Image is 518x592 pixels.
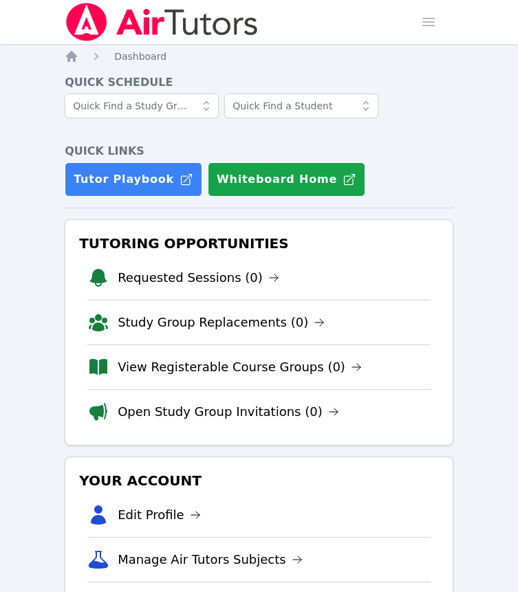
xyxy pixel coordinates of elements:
h4: Quick Links [65,143,453,160]
a: View Registerable Course Groups (0) [118,358,362,377]
h3: Your Account [76,468,442,493]
h4: Quick Schedule [65,74,453,91]
input: Quick Find a Student [224,94,378,118]
a: Tutor Playbook [65,162,202,197]
img: Air Tutors [65,3,259,41]
span: Dashboard [114,51,166,62]
h3: Tutoring Opportunities [76,231,442,256]
input: Quick Find a Study Group [65,94,219,118]
a: Manage Air Tutors Subjects [118,550,303,569]
a: Open Study Group Invitations (0) [118,402,339,421]
nav: Breadcrumb [65,50,453,63]
button: Whiteboard Home [208,162,365,197]
a: Dashboard [114,50,166,63]
a: Edit Profile [118,505,201,525]
a: Study Group Replacements (0) [118,313,325,332]
a: Requested Sessions (0) [118,268,279,287]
